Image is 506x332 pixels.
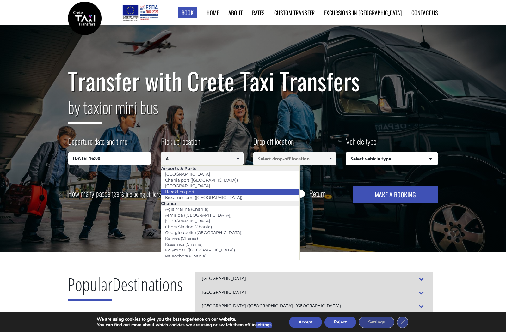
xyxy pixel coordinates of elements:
button: Close GDPR Cookie Banner [397,317,408,328]
a: Georgioupolis ([GEOGRAPHIC_DATA]) [161,228,247,237]
a: Kissamos port ([GEOGRAPHIC_DATA]) [161,193,246,202]
a: Agia Marina (Chania) [161,205,213,214]
img: e-bannersEUERDF180X90.jpg [121,3,159,22]
a: Contact us [411,9,438,17]
a: Custom Transfer [274,9,315,17]
div: [GEOGRAPHIC_DATA] ([GEOGRAPHIC_DATA], [GEOGRAPHIC_DATA]) [195,299,433,313]
p: We are using cookies to give you the best experience on our website. [97,317,273,322]
input: Select drop-off location [253,152,336,165]
span: by taxi [68,95,102,124]
a: Kissamos (Chania) [161,240,207,249]
a: Show All Items [233,152,243,165]
img: Crete Taxi Transfers | Safe Taxi Transfer Services from to Heraklion Airport, Chania Airport, Ret... [68,2,102,35]
label: Vehicle type [346,136,376,152]
a: Show All Items [325,152,336,165]
a: Chora Sfakion (Chania) [161,222,216,231]
label: Departure date and time [68,136,127,152]
a: Book [178,7,197,19]
a: Home [207,9,219,17]
a: Almirida ([GEOGRAPHIC_DATA]) [161,211,236,220]
p: You can find out more about which cookies we are using or switch them off in . [97,322,273,328]
a: Excursions in [GEOGRAPHIC_DATA] [324,9,402,17]
button: Settings [359,317,394,328]
div: [GEOGRAPHIC_DATA] [195,286,433,299]
input: Select pickup location [161,152,244,165]
h2: Destinations [68,272,183,306]
h2: or mini bus [68,94,438,128]
a: [GEOGRAPHIC_DATA] [161,216,214,225]
a: Crete Taxi Transfers | Safe Taxi Transfer Services from to Heraklion Airport, Chania Airport, Ret... [68,14,102,21]
a: [GEOGRAPHIC_DATA] [161,170,214,178]
button: Accept [289,317,322,328]
a: Kalives (Chania) [161,234,202,243]
button: settings [256,322,272,328]
h1: Transfer with Crete Taxi Transfers [68,68,438,94]
span: Popular [68,272,112,301]
a: Heraklion port [161,187,199,196]
li: Chania [161,201,300,206]
a: Rates [252,9,265,17]
li: Airports & Ports [161,166,300,171]
small: (including children) [124,189,165,199]
a: Kolymbari ([GEOGRAPHIC_DATA]) [161,245,239,254]
label: Drop off location [253,136,294,152]
button: MAKE A BOOKING [353,186,438,203]
a: [GEOGRAPHIC_DATA] [161,181,214,190]
label: Pick up location [161,136,200,152]
div: [GEOGRAPHIC_DATA] [195,272,433,286]
label: Return [309,190,326,197]
span: Select vehicle type [346,152,438,166]
button: Reject [324,317,356,328]
label: How many passengers ? [68,186,169,202]
a: About [228,9,243,17]
a: Chania port ([GEOGRAPHIC_DATA]) [161,176,242,184]
a: Paleochora (Chania) [161,251,211,260]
